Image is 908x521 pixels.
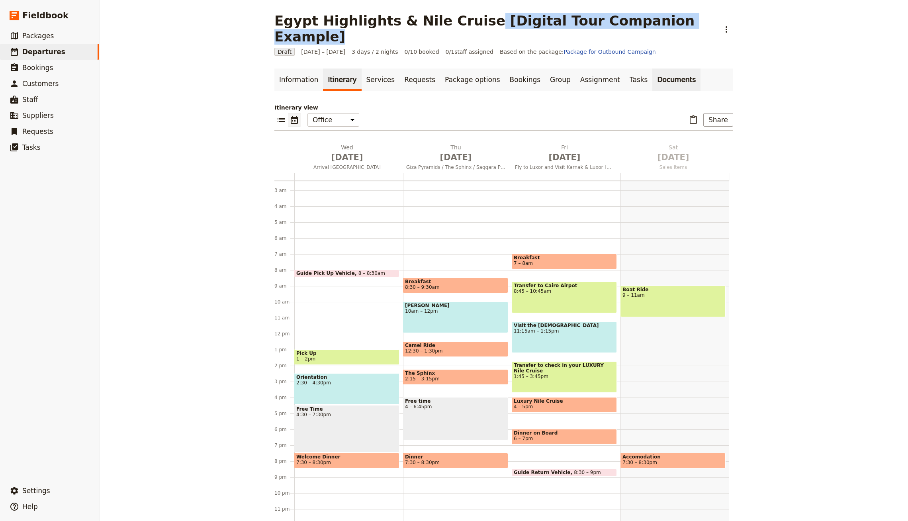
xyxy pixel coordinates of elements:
[274,362,294,369] div: 2 pm
[405,308,506,314] span: 10am – 12pm
[22,64,53,72] span: Bookings
[405,404,506,409] span: 4 – 6:45pm
[323,69,361,91] a: Itinerary
[294,453,399,468] div: Welcome Dinner7:30 – 8:30pm
[296,351,397,356] span: Pick Up
[652,69,701,91] a: Documents
[274,267,294,273] div: 8 am
[405,303,506,308] span: [PERSON_NAME]
[687,113,700,127] button: Paste itinerary item
[703,113,733,127] button: Share
[274,299,294,305] div: 10 am
[514,470,574,475] span: Guide Return Vehicle
[294,164,400,170] span: Arrival [GEOGRAPHIC_DATA]
[405,460,440,465] span: 7:30 – 8:30pm
[512,469,617,476] div: Guide Return Vehicle8:30 – 9pm
[274,490,294,496] div: 10 pm
[274,315,294,321] div: 11 am
[274,394,294,401] div: 4 pm
[22,143,41,151] span: Tasks
[296,270,358,276] span: Guide Pick Up Vehicle
[620,143,729,173] button: Sat [DATE]Sales Items
[403,302,508,333] div: [PERSON_NAME]10am – 12pm
[514,328,615,334] span: 11:15am – 1:15pm
[294,270,399,277] div: Guide Pick Up Vehicle8 – 8:30am
[22,48,65,56] span: Departures
[405,370,506,376] span: The Sphinx
[405,348,442,354] span: 12:30 – 1:30pm
[274,474,294,480] div: 9 pm
[288,113,301,127] button: Calendar view
[403,143,512,173] button: Thu [DATE]Giza Pyramids / The Sphinx / Saqqara Pyramids
[296,460,331,465] span: 7:30 – 8:30pm
[624,151,723,163] span: [DATE]
[514,260,533,266] span: 7 – 8am
[512,143,620,173] button: Fri [DATE]Fly to Luxor and Visit Karnak & Luxor [DEMOGRAPHIC_DATA]
[514,283,615,288] span: Transfer to Cairo Airpot
[22,96,38,104] span: Staff
[574,470,601,475] span: 8:30 – 9pm
[514,323,615,328] span: Visit the [DEMOGRAPHIC_DATA]
[405,376,440,382] span: 2:15 – 3:15pm
[622,287,724,292] span: Boat Ride
[405,398,506,404] span: Free time
[514,255,615,260] span: Breakfast
[274,458,294,464] div: 8 pm
[274,410,294,417] div: 5 pm
[296,374,397,380] span: Orientation
[274,378,294,385] div: 3 pm
[514,398,615,404] span: Luxury Nile Cruise
[274,331,294,337] div: 12 pm
[624,143,723,163] h2: Sat
[622,292,724,298] span: 9 – 11am
[405,284,440,290] span: 8:30 – 9:30am
[296,406,397,412] span: Free Time
[622,460,657,465] span: 7:30 – 8:30pm
[274,113,288,127] button: List view
[297,151,397,163] span: [DATE]
[22,10,68,22] span: Fieldbook
[294,405,399,452] div: Free Time4:30 – 7:30pm
[512,282,617,313] div: Transfer to Cairo Airpot8:45 – 10:45am
[515,151,614,163] span: [DATE]
[294,373,399,405] div: Orientation2:30 – 4:30pm
[514,362,615,374] span: Transfer to check in your LUXURY Nile Cruise
[22,503,38,511] span: Help
[297,143,397,163] h2: Wed
[22,112,54,119] span: Suppliers
[512,361,617,393] div: Transfer to check in your LUXURY Nile Cruise1:45 – 3:45pm
[296,412,397,417] span: 4:30 – 7:30pm
[274,48,295,56] span: Draft
[294,349,399,365] div: Pick Up1 – 2pm
[514,374,615,379] span: 1:45 – 3:45pm
[620,453,726,468] div: Accomodation7:30 – 8:30pm
[512,254,617,269] div: Breakfast7 – 8am
[274,187,294,194] div: 3 am
[274,69,323,91] a: Information
[274,283,294,289] div: 9 am
[446,48,493,56] span: 0 / 1 staff assigned
[512,397,617,413] div: Luxury Nile Cruise4 – 5pm
[406,143,505,163] h2: Thu
[440,69,505,91] a: Package options
[514,430,615,436] span: Dinner on Board
[274,104,733,112] p: Itinerary view
[620,286,726,317] div: Boat Ride9 – 11am
[403,278,508,293] div: Breakfast8:30 – 9:30am
[500,48,656,56] span: Based on the package:
[22,32,54,40] span: Packages
[512,429,617,445] div: Dinner on Board6 – 7pm
[296,454,397,460] span: Welcome Dinner
[545,69,575,91] a: Group
[625,69,653,91] a: Tasks
[514,404,533,409] span: 4 – 5pm
[575,69,625,91] a: Assignment
[22,487,50,495] span: Settings
[274,235,294,241] div: 6 am
[505,69,545,91] a: Bookings
[274,203,294,210] div: 4 am
[512,164,617,170] span: Fly to Luxor and Visit Karnak & Luxor [DEMOGRAPHIC_DATA]
[514,436,533,441] span: 6 – 7pm
[564,49,656,55] a: Package for Outbound Campaign
[274,442,294,449] div: 7 pm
